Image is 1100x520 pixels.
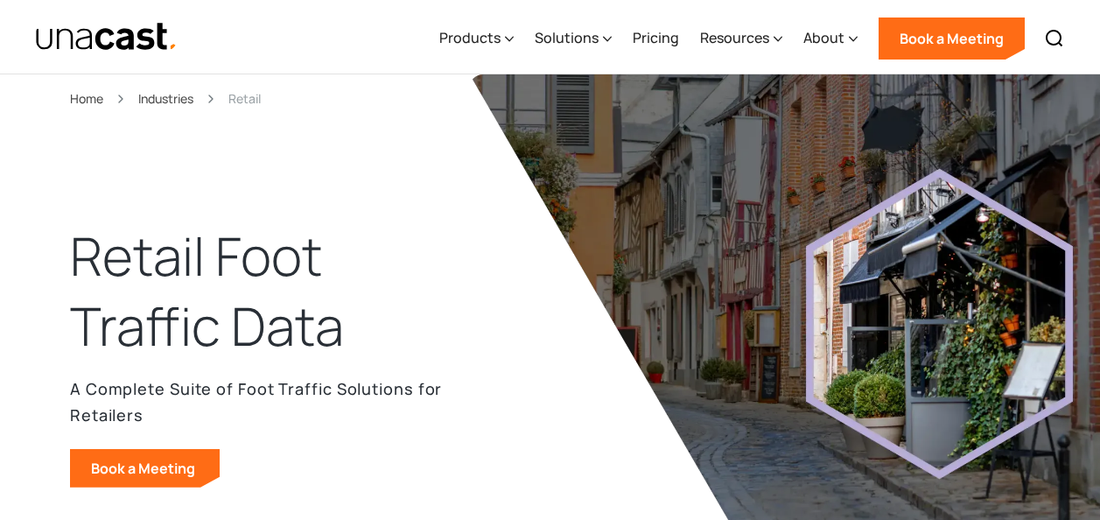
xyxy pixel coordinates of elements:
div: Resources [700,3,782,74]
div: Solutions [535,27,599,48]
img: Unacast text logo [35,22,178,53]
div: About [803,3,858,74]
p: A Complete Suite of Foot Traffic Solutions for Retailers [70,376,480,428]
div: About [803,27,844,48]
a: home [35,22,178,53]
div: Retail [228,88,261,109]
a: Pricing [633,3,679,74]
a: Book a Meeting [879,18,1025,60]
div: Products [439,27,501,48]
img: Search icon [1044,28,1065,49]
div: Products [439,3,514,74]
h1: Retail Foot Traffic Data [70,221,376,362]
div: Solutions [535,3,612,74]
div: Resources [700,27,769,48]
a: Home [70,88,103,109]
a: Industries [138,88,193,109]
a: Book a Meeting [70,449,220,488]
